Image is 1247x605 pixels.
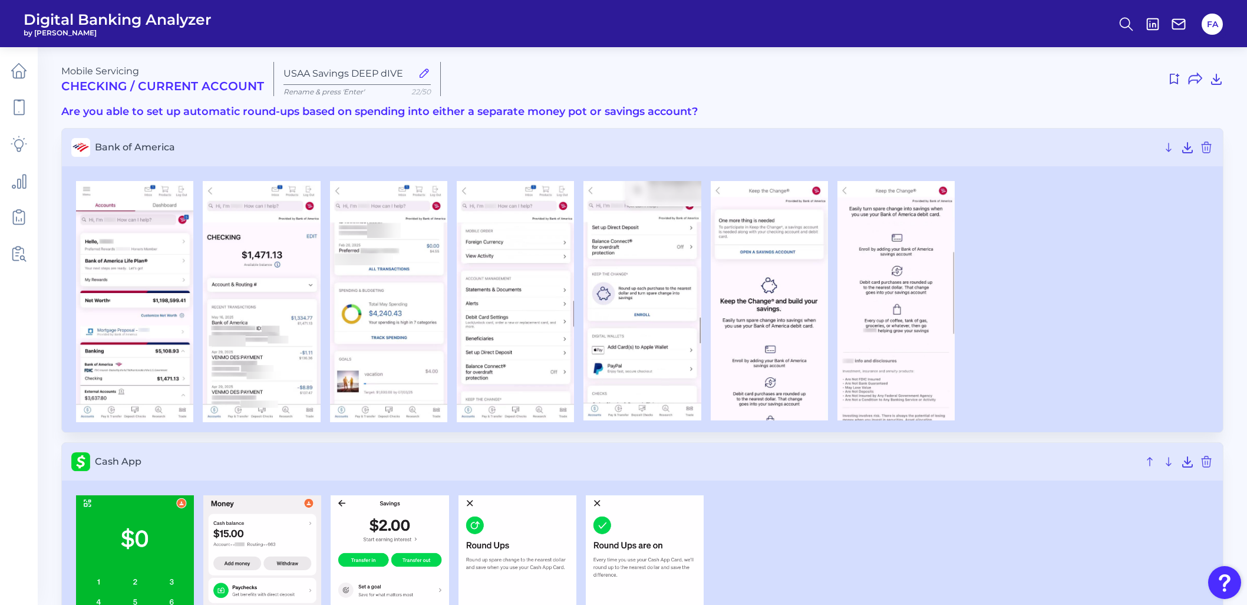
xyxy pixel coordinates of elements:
[95,142,1157,153] span: Bank of America
[24,28,212,37] span: by [PERSON_NAME]
[76,181,193,422] img: Bank of America
[411,87,431,96] span: 22/50
[61,65,264,93] div: Mobile Servicing
[1202,14,1223,35] button: FA
[61,79,264,93] h2: Checking / Current Account
[711,181,828,421] img: Bank of America
[837,181,955,421] img: Bank of America
[203,181,320,422] img: Bank of America
[330,181,447,422] img: Bank of America
[24,11,212,28] span: Digital Banking Analyzer
[283,87,431,96] p: Rename & press 'Enter'
[95,456,1138,467] span: Cash App
[583,181,701,421] img: Bank of America
[457,181,574,422] img: Bank of America
[61,106,1223,119] h3: Are you able to set up automatic round-ups based on spending into either a separate money pot or ...
[1208,566,1241,599] button: Open Resource Center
